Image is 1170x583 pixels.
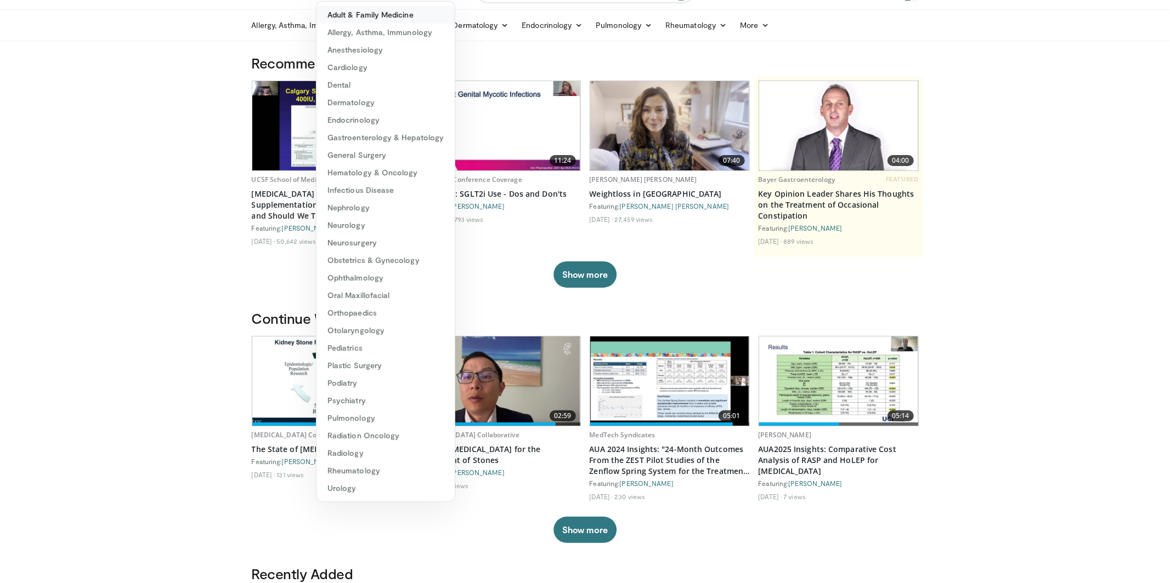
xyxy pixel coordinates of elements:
li: 29,793 views [445,215,483,224]
a: UCSF School of Medicine [252,175,330,184]
a: Ophthalmology [316,269,455,287]
img: 6a842534-de94-44c8-9c3b-cb59cf16d41e.620x360_q85_upscale.jpg [590,336,749,426]
a: Endocrinology [515,14,589,36]
a: 04:00 [759,81,918,170]
a: [PERSON_NAME] [620,479,674,487]
a: Dental [316,76,455,94]
a: Key Opinion Leader Shares His Thoughts on the Treatment of Occasional Constipation [759,188,919,221]
img: 9258cdf1-0fbf-450b-845f-99397d12d24a.620x360_q85_upscale.jpg [421,81,580,170]
span: 07:40 [719,155,745,166]
a: [PERSON_NAME] [PERSON_NAME] [620,202,730,210]
a: ACC 2023: SGLT2i Use - Dos and Don'ts [421,188,581,199]
a: [PERSON_NAME] [282,224,336,232]
a: Dermatology [316,94,455,111]
a: Otolaryngology [316,322,455,339]
a: Neurology [316,216,455,234]
a: [PERSON_NAME] [PERSON_NAME] [590,175,697,184]
a: [MEDICAL_DATA] Collaborative [421,430,519,439]
img: 0d5c9c7f-53e2-4753-9725-3fd68cd4bae6.620x360_q85_upscale.jpg [252,336,411,426]
a: [PERSON_NAME] [282,458,336,465]
a: Rheumatology [316,462,455,479]
a: Nephrology [316,199,455,216]
span: 05:14 [888,410,914,421]
div: Featuring: [590,479,750,488]
img: 03d9ddb5-5892-4f6b-9850-77f328a9a78d.620x360_q85_upscale.jpg [421,336,580,426]
a: [PERSON_NAME] [759,430,812,439]
img: 29a10730-fea3-4482-bb82-929040d81d12.620x360_q85_upscale.jpg [759,336,918,426]
a: The State of [MEDICAL_DATA] Research [252,444,412,455]
img: 9828b8df-38ad-4333-b93d-bb657251ca89.png.620x360_q85_upscale.png [759,81,918,170]
a: Bayer Gastroenterology [759,175,835,184]
a: [PERSON_NAME] [789,479,843,487]
a: AUA 2024 Insights: "24-Month Outcomes From the ZEST Pilot Studies of the Zenflow Spring System fo... [590,444,750,477]
div: Featuring: [590,202,750,210]
li: 7 views [783,492,806,501]
a: Allergy, Asthma, Immunology [316,24,455,41]
a: 31:29 [252,81,411,170]
li: [DATE] [759,237,782,245]
a: [PERSON_NAME] [451,202,505,210]
a: ACC 2023 Conference Coverage [421,175,522,184]
li: [DATE] [252,470,275,479]
a: Gastroenterology & Hepatology [316,129,455,146]
a: [PERSON_NAME] [789,224,843,232]
a: Podiatry [316,374,455,392]
a: Psychiatry [316,392,455,409]
a: 02:59 [421,336,580,426]
li: 131 views [276,470,304,479]
img: 4bb25b40-905e-443e-8e37-83f056f6e86e.620x360_q85_upscale.jpg [252,81,411,170]
a: Urology [316,479,455,497]
a: [MEDICAL_DATA] and its Supplementation: Where is the Evidence and Should We Treat? [252,188,412,221]
a: Endocrinology [316,111,455,129]
div: Specialties [316,1,455,502]
a: Adult & Family Medicine [316,6,455,24]
a: Anesthesiology [316,41,455,59]
img: 9983fed1-7565-45be-8934-aef1103ce6e2.620x360_q85_upscale.jpg [590,81,749,170]
a: Orthopaedics [316,304,455,322]
a: Allergy, Asthma, Immunology [245,14,370,36]
li: 889 views [783,237,813,245]
li: [DATE] [759,492,782,501]
span: 05:01 [719,410,745,421]
div: Featuring: [759,224,919,232]
a: Hematology & Oncology [316,164,455,181]
div: Featuring: [759,479,919,488]
a: Plastic Surgery [316,357,455,374]
li: 5 views [445,481,468,490]
a: Oral Maxillofacial [316,287,455,304]
li: [DATE] [590,215,613,224]
h3: Continue Watching [252,310,919,327]
li: [DATE] [252,237,275,245]
a: [PERSON_NAME] [451,468,505,476]
li: [DATE] [590,492,613,501]
h3: Recently Added [252,565,919,582]
a: Pulmonology [316,409,455,427]
div: Featuring: [252,457,412,466]
a: General Surgery [316,146,455,164]
a: Radiation Oncology [316,427,455,444]
span: FEATURED [886,175,918,183]
a: AUA2025 Insights: Comparative Cost Analysis of RASP and HoLEP for [MEDICAL_DATA] [759,444,919,477]
div: Featuring: [421,468,581,477]
li: 27,459 views [614,215,653,224]
a: Cardiology [316,59,455,76]
span: 02:59 [550,410,576,421]
a: KSC on [MEDICAL_DATA] for the Treatment of Stones [421,444,581,466]
a: MedTech Syndicates [590,430,655,439]
a: Infectious Disease [316,181,455,199]
a: Radiology [316,444,455,462]
a: Rheumatology [659,14,733,36]
div: Featuring: [421,202,581,210]
a: 06:08 [252,336,411,426]
button: Show more [553,261,617,288]
span: 04:00 [888,155,914,166]
a: Pulmonology [589,14,659,36]
a: Pediatrics [316,339,455,357]
li: 50,642 views [276,237,316,245]
a: 05:01 [590,336,749,426]
a: Neurosurgery [316,234,455,252]
a: Dermatology [446,14,516,36]
a: [MEDICAL_DATA] Collaborative [252,430,351,439]
h3: Recommended for You [252,54,919,72]
a: More [733,14,776,36]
